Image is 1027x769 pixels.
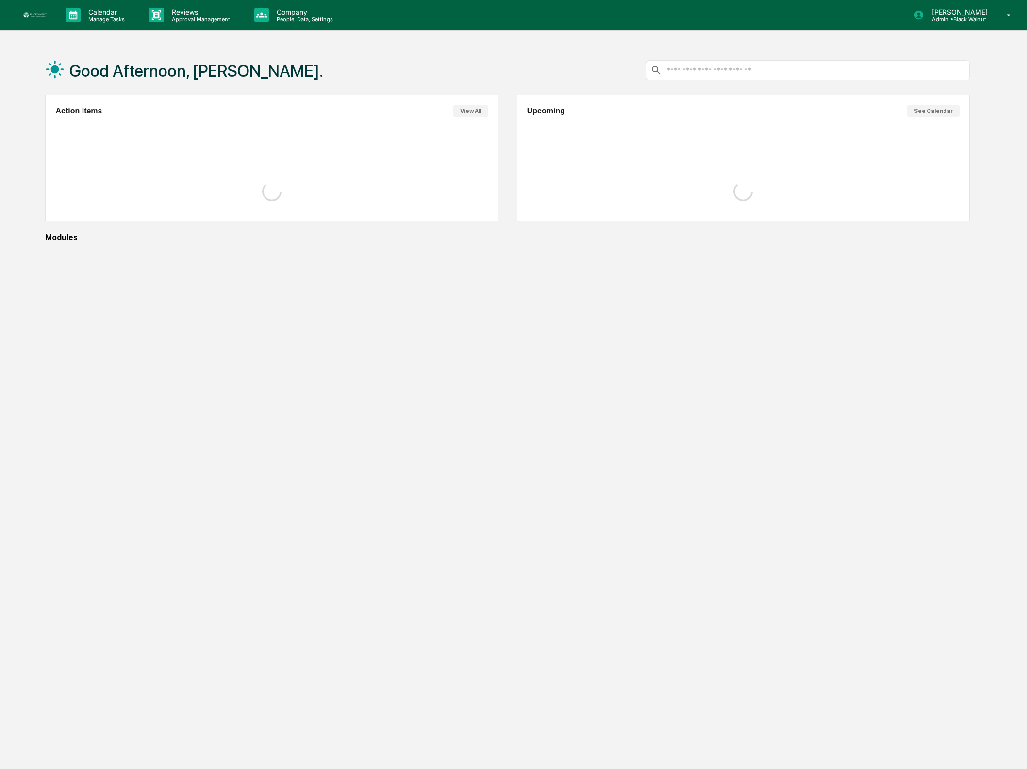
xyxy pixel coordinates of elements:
[164,16,235,23] p: Approval Management
[23,12,47,18] img: logo
[453,105,488,117] button: View All
[527,107,565,115] h2: Upcoming
[269,8,338,16] p: Company
[45,233,969,242] div: Modules
[81,8,130,16] p: Calendar
[55,107,102,115] h2: Action Items
[269,16,338,23] p: People, Data, Settings
[907,105,960,117] button: See Calendar
[81,16,130,23] p: Manage Tasks
[69,61,323,80] h1: Good Afternoon, [PERSON_NAME].
[164,8,235,16] p: Reviews
[924,8,993,16] p: [PERSON_NAME]
[924,16,993,23] p: Admin • Black Walnut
